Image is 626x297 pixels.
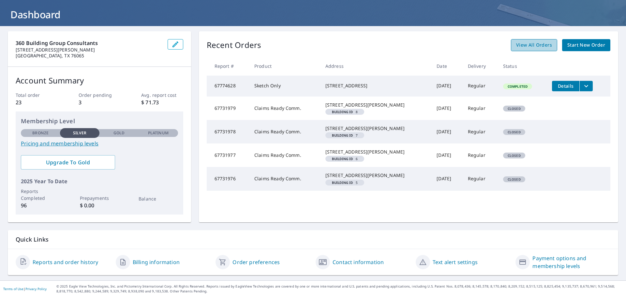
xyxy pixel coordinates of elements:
div: [STREET_ADDRESS][PERSON_NAME] [325,149,426,155]
td: [DATE] [431,97,462,120]
p: Prepayments [80,195,119,201]
div: [STREET_ADDRESS][PERSON_NAME] [325,125,426,132]
span: View All Orders [516,41,552,49]
td: [DATE] [431,167,462,190]
em: Building ID [332,134,353,137]
td: Sketch Only [249,76,320,97]
a: Order preferences [232,258,280,266]
td: Claims Ready Comm. [249,97,320,120]
td: 67774628 [207,76,249,97]
a: Privacy Policy [25,287,47,291]
p: Account Summary [16,75,183,86]
td: Regular [463,120,498,143]
p: Total order [16,92,57,98]
td: 67731979 [207,97,249,120]
p: Gold [113,130,125,136]
div: [STREET_ADDRESS][PERSON_NAME] [325,102,426,108]
p: Balance [139,195,178,202]
span: Upgrade To Gold [26,159,110,166]
a: Terms of Use [3,287,23,291]
a: Upgrade To Gold [21,155,115,170]
td: Claims Ready Comm. [249,167,320,190]
em: Building ID [332,110,353,113]
span: 6 [328,157,362,160]
a: Payment options and membership levels [532,254,610,270]
td: 67731978 [207,120,249,143]
a: Start New Order [562,39,610,51]
em: Building ID [332,181,353,184]
p: Membership Level [21,117,178,126]
td: [DATE] [431,143,462,167]
a: Billing information [133,258,180,266]
td: 67731976 [207,167,249,190]
td: Regular [463,76,498,97]
em: Building ID [332,157,353,160]
th: Report # [207,56,249,76]
th: Product [249,56,320,76]
span: Start New Order [567,41,605,49]
span: Closed [504,130,525,134]
button: filesDropdownBtn-67774628 [579,81,593,91]
p: 360 Building Group Consultants [16,39,162,47]
h1: Dashboard [8,8,618,21]
p: Reports Completed [21,188,60,201]
th: Date [431,56,462,76]
p: © 2025 Eagle View Technologies, Inc. and Pictometry International Corp. All Rights Reserved. Repo... [56,284,623,294]
p: Avg. report cost [141,92,183,98]
p: 2025 Year To Date [21,177,178,185]
span: Details [556,83,575,89]
p: Quick Links [16,235,610,244]
td: Claims Ready Comm. [249,143,320,167]
a: Text alert settings [433,258,478,266]
p: 96 [21,201,60,209]
p: [STREET_ADDRESS][PERSON_NAME] [16,47,162,53]
div: [STREET_ADDRESS] [325,82,426,89]
td: Regular [463,97,498,120]
td: [DATE] [431,76,462,97]
td: 67731977 [207,143,249,167]
p: Order pending [79,92,120,98]
th: Delivery [463,56,498,76]
p: 23 [16,98,57,106]
p: 3 [79,98,120,106]
span: 5 [328,181,362,184]
p: Recent Orders [207,39,261,51]
span: Completed [504,84,531,89]
p: Silver [73,130,87,136]
th: Address [320,56,431,76]
a: Contact information [333,258,384,266]
a: Reports and order history [33,258,98,266]
td: [DATE] [431,120,462,143]
td: Regular [463,143,498,167]
p: Platinum [148,130,169,136]
span: Closed [504,106,525,111]
th: Status [498,56,547,76]
p: Bronze [32,130,49,136]
p: | [3,287,47,291]
span: 7 [328,134,362,137]
p: $ 71.73 [141,98,183,106]
td: Claims Ready Comm. [249,120,320,143]
span: 8 [328,110,362,113]
p: [GEOGRAPHIC_DATA], TX 76065 [16,53,162,59]
span: Closed [504,153,525,158]
a: View All Orders [511,39,557,51]
p: $ 0.00 [80,201,119,209]
span: Closed [504,177,525,182]
a: Pricing and membership levels [21,140,178,147]
button: detailsBtn-67774628 [552,81,579,91]
div: [STREET_ADDRESS][PERSON_NAME] [325,172,426,179]
td: Regular [463,167,498,190]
